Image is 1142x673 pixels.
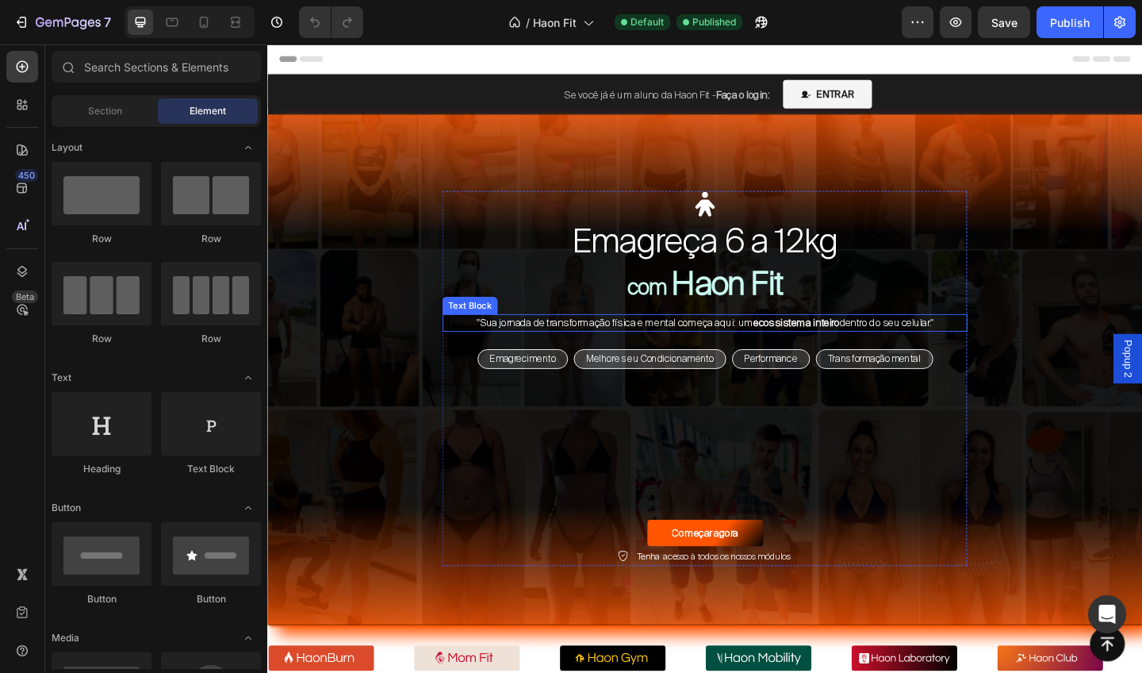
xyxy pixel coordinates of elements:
[161,332,261,346] div: Row
[15,169,38,182] div: 450
[440,238,561,283] span: Haon Fit
[242,336,313,349] p: Emagrecimento
[228,295,725,310] span: "Sua jornada de transformação física e mental começa aqui: um dentro do seu celular."
[236,135,261,160] span: Toggle open
[610,336,711,349] p: Transformação mental
[161,462,261,476] div: Text Block
[630,15,664,29] span: Default
[190,189,761,240] h2: Emagreça 6 a 12kg
[489,48,546,62] strong: Faça o login:
[1050,14,1090,31] div: Publish
[529,295,623,310] strong: ecossistema inteiro
[52,51,261,83] input: Search Sections & Elements
[392,249,435,279] span: com
[991,16,1017,29] span: Save
[52,501,81,515] span: Button
[1037,6,1103,38] button: Publish
[161,232,261,246] div: Row
[52,631,79,645] span: Media
[52,332,151,346] div: Row
[12,290,38,303] div: Beta
[236,625,261,651] span: Toggle open
[52,592,151,606] div: Button
[299,6,363,38] div: Undo/Redo
[161,592,261,606] div: Button
[52,462,151,476] div: Heading
[6,6,118,38] button: 7
[52,232,151,246] div: Row
[561,39,657,70] button: <p><span style="font-size:13px;">ENTRAR</span></p>
[236,495,261,521] span: Toggle open
[597,48,638,60] span: ENTRAR
[52,371,71,385] span: Text
[1088,595,1126,633] div: Open Intercom Messenger
[526,14,530,31] span: /
[323,48,546,62] span: Se você já é um aluno da Haon Fit -
[519,336,577,349] p: Performance
[401,551,569,563] span: Tenha acesso à todos os nossos módulos
[440,525,512,539] span: Começar agora
[88,104,122,118] span: Section
[236,365,261,390] span: Toggle open
[413,517,539,547] a: Começar agora
[104,13,111,32] p: 7
[267,44,1142,673] iframe: Design area
[190,104,226,118] span: Element
[692,15,736,29] span: Published
[52,140,82,155] span: Layout
[533,14,577,31] span: Haon Fit
[347,336,485,349] p: Melhore seu Condicionamento
[194,277,247,291] div: Text Block
[978,6,1030,38] button: Save
[928,321,944,363] span: Popup 2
